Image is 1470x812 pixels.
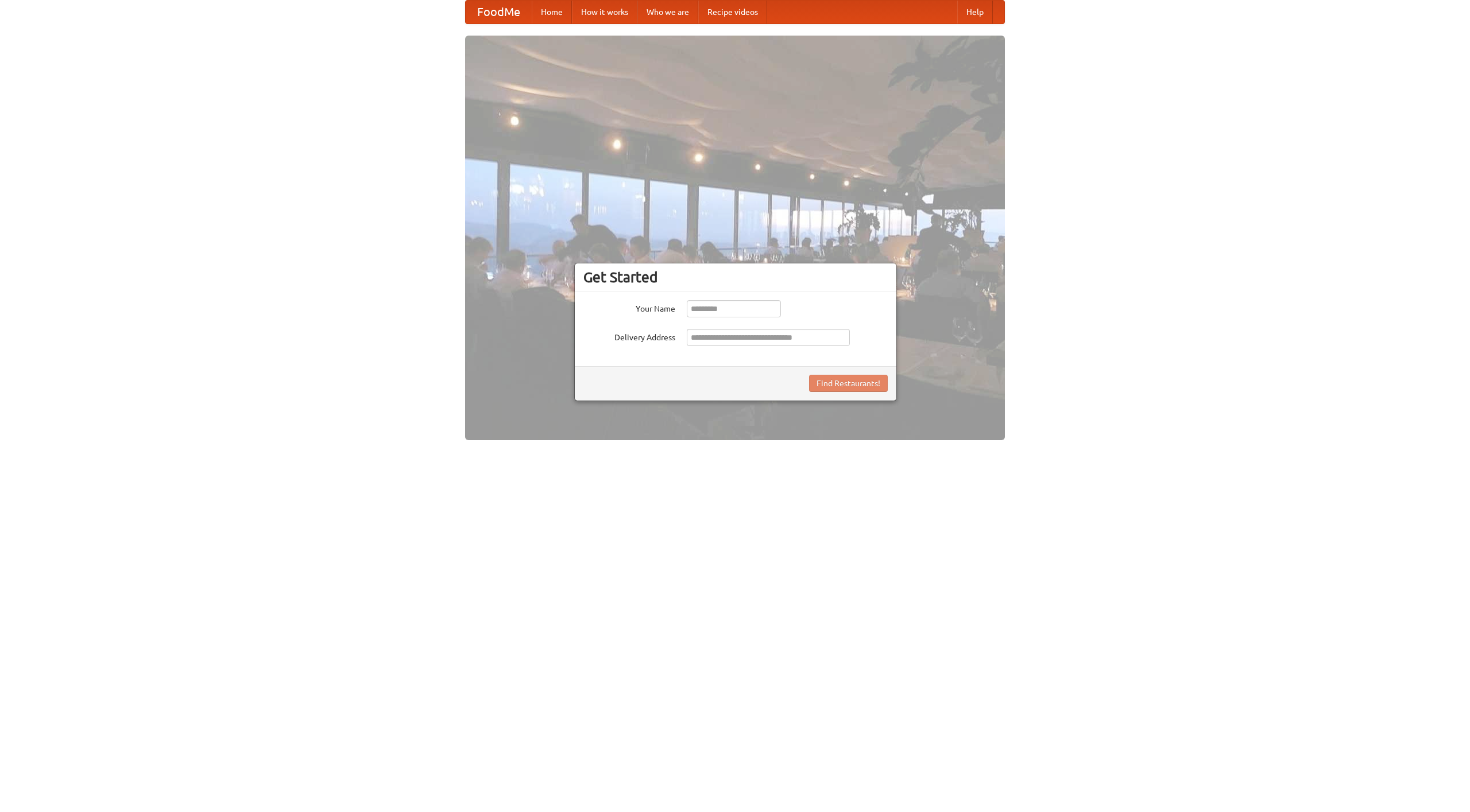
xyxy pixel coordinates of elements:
label: Your Name [583,300,675,314]
a: Who we are [637,1,698,24]
a: Help [957,1,993,24]
a: How it works [572,1,637,24]
label: Delivery Address [583,329,675,343]
a: Home [532,1,572,24]
h3: Get Started [583,269,888,286]
a: FoodMe [466,1,532,24]
a: Recipe videos [698,1,767,24]
button: Find Restaurants! [809,375,888,392]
